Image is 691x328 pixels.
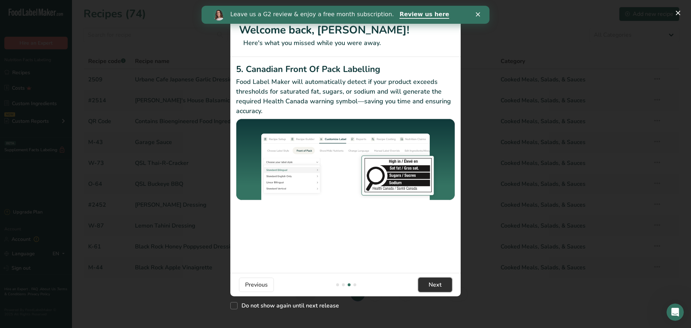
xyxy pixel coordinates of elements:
[239,22,452,38] h1: Welcome back, [PERSON_NAME]!
[202,6,489,24] iframe: Intercom live chat banner
[245,280,268,289] span: Previous
[667,304,684,321] iframe: Intercom live chat
[429,280,442,289] span: Next
[236,119,455,201] img: Canadian Front Of Pack Labelling
[236,63,455,76] h2: 5. Canadian Front Of Pack Labelling
[239,38,452,48] p: Here's what you missed while you were away.
[236,77,455,116] p: Food Label Maker will automatically detect if your product exceeds thresholds for saturated fat, ...
[239,278,274,292] button: Previous
[238,302,339,309] span: Do not show again until next release
[418,278,452,292] button: Next
[274,6,281,11] div: Close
